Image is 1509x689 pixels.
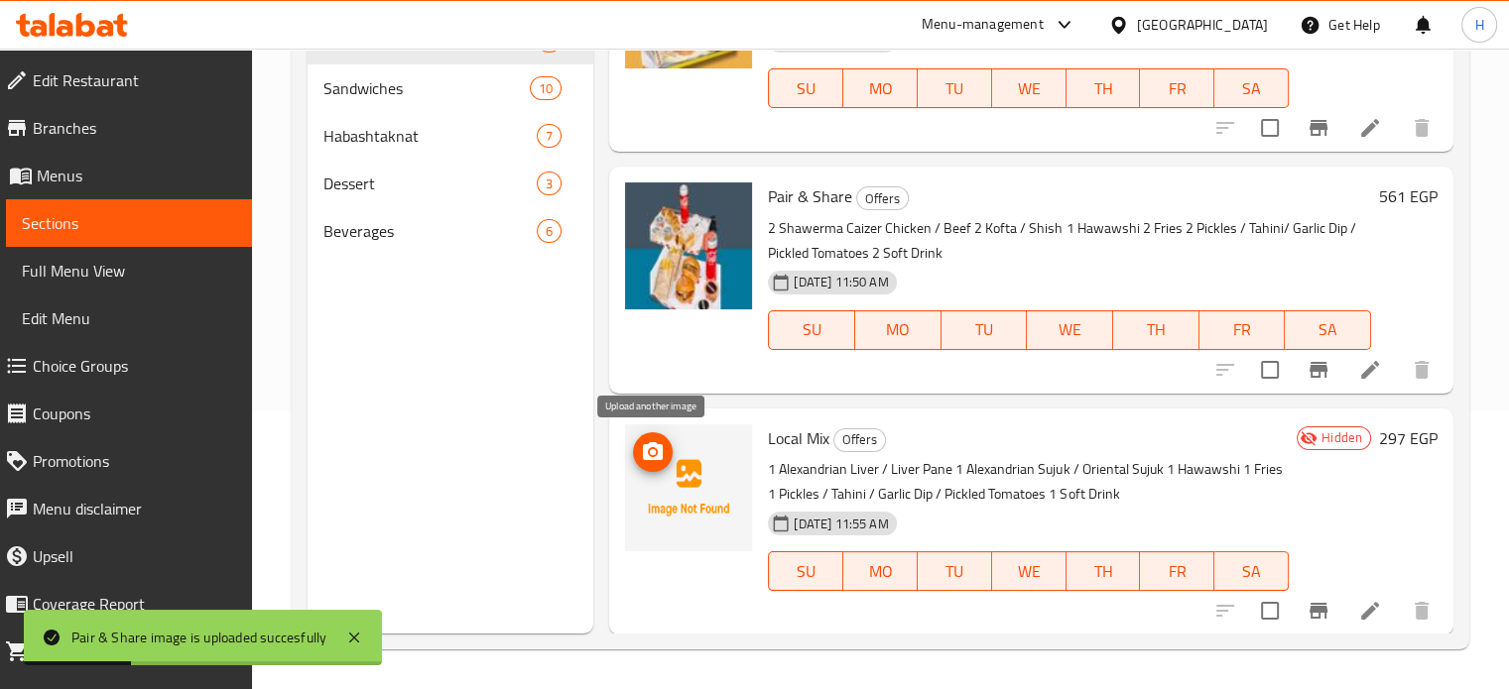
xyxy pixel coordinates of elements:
button: delete [1398,587,1446,634]
span: SA [1293,315,1363,344]
nav: Menu sections [308,9,594,263]
span: SU [777,315,847,344]
span: TH [1074,74,1133,103]
span: Select to update [1249,349,1291,391]
button: FR [1199,310,1286,350]
div: Offers [833,428,886,452]
span: Promotions [33,449,236,473]
a: Edit menu item [1358,116,1382,140]
span: TU [949,315,1020,344]
span: 10 [531,79,561,98]
button: SU [768,68,843,108]
button: TU [942,310,1028,350]
span: Menu disclaimer [33,497,236,520]
button: MO [843,551,918,591]
button: TU [918,551,992,591]
span: Choice Groups [33,354,236,378]
span: WE [1000,74,1059,103]
button: MO [855,310,942,350]
span: Dessert [323,172,538,195]
button: WE [992,68,1067,108]
button: TH [1067,551,1141,591]
p: 2 Shawerma Caizer Chicken / Beef 2 Kofta / Shish 1 Hawawshi 2 Fries 2 Pickles / Tahini/ Garlic Di... [768,216,1371,266]
button: delete [1398,104,1446,152]
a: Edit Menu [6,294,252,342]
button: TU [918,68,992,108]
button: TH [1113,310,1199,350]
span: MO [851,74,910,103]
a: Full Menu View [6,247,252,294]
span: Local Mix [768,423,829,453]
span: Edit Menu [22,306,236,330]
span: Select to update [1249,590,1291,632]
button: TH [1067,68,1141,108]
button: WE [1027,310,1113,350]
a: Sections [6,199,252,247]
span: Upsell [33,544,236,568]
button: SU [768,310,855,350]
div: items [537,172,562,195]
div: Habashtaknat7 [308,112,594,160]
span: WE [1035,315,1105,344]
span: Full Menu View [22,259,236,283]
span: Beverages [323,219,538,243]
div: [GEOGRAPHIC_DATA] [1137,14,1268,36]
button: upload picture [633,432,673,472]
span: MO [863,315,934,344]
button: Branch-specific-item [1295,346,1342,394]
button: delete [1398,346,1446,394]
span: FR [1207,315,1278,344]
button: MO [843,68,918,108]
span: Menus [37,164,236,187]
span: H [1474,14,1483,36]
span: Coverage Report [33,592,236,616]
div: items [537,124,562,148]
button: SA [1214,551,1289,591]
span: 6 [538,222,561,241]
span: TU [926,557,984,586]
img: Pair & Share [625,182,752,309]
span: TH [1121,315,1192,344]
div: Menu-management [922,13,1044,37]
span: FR [1148,557,1206,586]
span: Sandwiches [323,76,531,100]
a: Edit menu item [1358,599,1382,623]
button: FR [1140,68,1214,108]
span: Branches [33,116,236,140]
span: Offers [857,187,908,210]
button: SU [768,551,843,591]
span: Coupons [33,402,236,425]
span: Edit Restaurant [33,68,236,92]
p: 1 Alexandrian Liver / Liver Pane 1 Alexandrian Sujuk / Oriental Sujuk 1 Hawawshi 1 Fries 1 Pickle... [768,457,1289,507]
span: Offers [834,428,885,451]
div: Pair & Share image is uploaded succesfully [71,627,326,648]
div: Dessert3 [308,160,594,207]
button: FR [1140,551,1214,591]
div: items [530,76,562,100]
span: SA [1222,557,1281,586]
img: Local Mix [625,424,752,551]
span: MO [851,557,910,586]
h6: 297 EGP [1379,424,1438,452]
span: FR [1148,74,1206,103]
button: Branch-specific-item [1295,104,1342,152]
span: Pair & Share [768,181,852,211]
span: 3 [538,174,561,193]
button: WE [992,551,1067,591]
span: [DATE] 11:55 AM [786,515,896,533]
h6: 561 EGP [1379,182,1438,210]
span: SA [1222,74,1281,103]
span: WE [1000,557,1059,586]
span: Sections [22,211,236,235]
button: Branch-specific-item [1295,587,1342,634]
span: [DATE] 11:50 AM [786,273,896,291]
a: Edit menu item [1358,358,1382,382]
button: SA [1285,310,1371,350]
span: TU [926,74,984,103]
span: Habashtaknat [323,124,538,148]
div: Beverages6 [308,207,594,255]
span: SU [777,557,835,586]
